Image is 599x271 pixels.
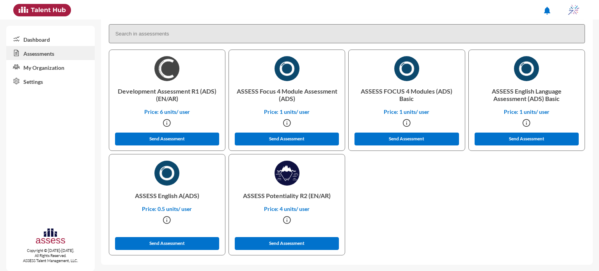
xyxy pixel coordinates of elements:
img: assesscompany-logo.png [35,227,66,246]
p: ASSESS Potentiality R2 (EN/AR) [235,186,338,205]
button: Send Assessment [115,237,220,250]
p: ASSESS FOCUS 4 Modules (ADS) Basic [355,81,458,108]
button: Send Assessment [235,237,339,250]
p: Copyright © [DATE]-[DATE]. All Rights Reserved. ASSESS Talent Management, LLC. [6,248,95,263]
p: Price: 1 units/ user [235,108,338,115]
button: Send Assessment [354,133,459,145]
a: Settings [6,74,95,88]
p: Price: 1 units/ user [355,108,458,115]
button: Send Assessment [235,133,339,145]
p: Development Assessment R1 (ADS) (EN/AR) [115,81,219,108]
p: ASSESS English Language Assessment (ADS) Basic [475,81,578,108]
p: Price: 6 units/ user [115,108,219,115]
button: Send Assessment [475,133,579,145]
a: Dashboard [6,32,95,46]
p: Price: 1 units/ user [475,108,578,115]
p: Price: 4 units/ user [235,205,338,212]
a: My Organization [6,60,95,74]
button: Send Assessment [115,133,220,145]
mat-icon: notifications [542,6,552,15]
p: Price: 0.5 units/ user [115,205,219,212]
p: ASSESS Focus 4 Module Assessment (ADS) [235,81,338,108]
input: Search in assessments [109,24,585,43]
p: ASSESS English A(ADS) [115,186,219,205]
a: Assessments [6,46,95,60]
